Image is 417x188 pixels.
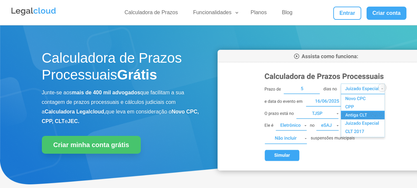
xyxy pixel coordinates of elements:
h1: Calculadora de Prazos Processuais [42,50,199,86]
a: Funcionalidades [189,9,240,19]
b: Novo CPC, CPP, CLT [42,109,199,124]
img: Legalcloud Logo [11,7,57,16]
strong: Grátis [117,67,157,82]
b: Calculadora Legalcloud, [45,109,105,114]
a: Criar minha conta grátis [42,136,141,154]
p: Junte-se aos que facilitam a sua contagem de prazos processuais e cálculos judiciais com a que le... [42,88,199,126]
a: Calculadora de Prazos [121,9,182,19]
a: Blog [278,9,296,19]
a: Logo da Legalcloud [11,12,57,17]
a: Planos [247,9,271,19]
a: Criar conta [367,7,407,20]
b: mais de 400 mil advogados [72,90,140,95]
a: Entrar [333,7,361,20]
b: JEC. [68,118,79,124]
